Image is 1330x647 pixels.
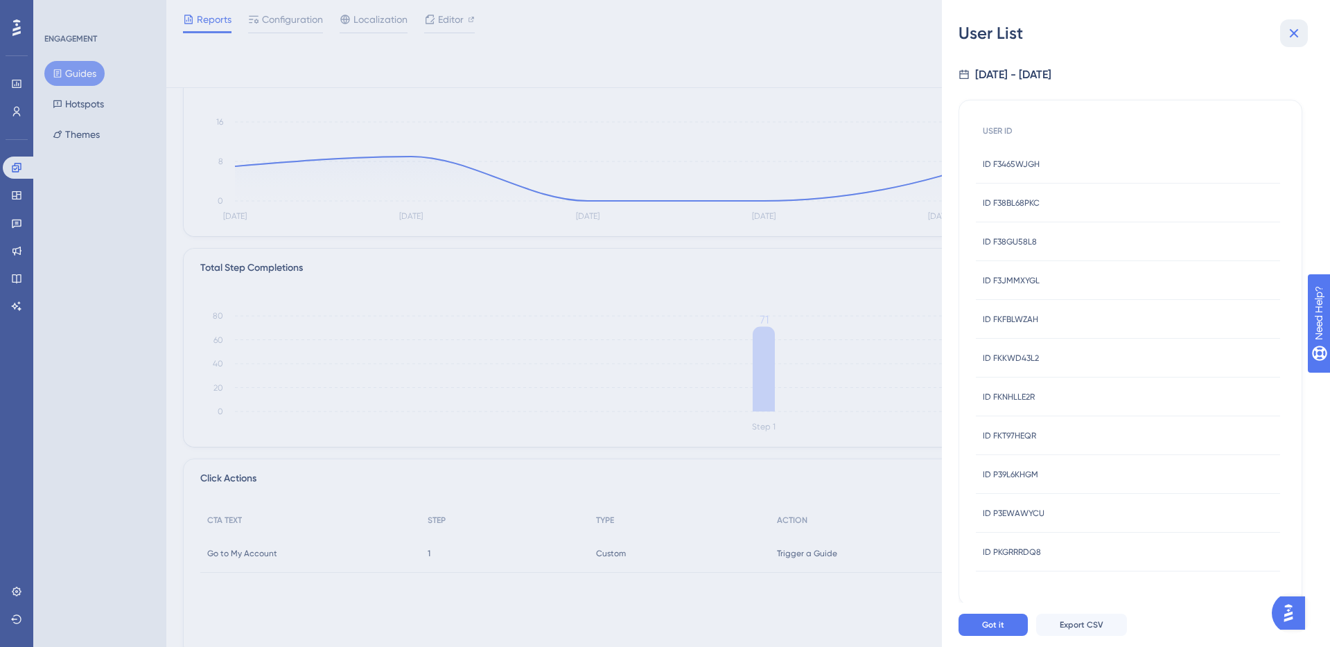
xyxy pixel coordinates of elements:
span: ID FKFBLWZAH [983,314,1038,325]
span: ID P3EWAWYCU [983,508,1044,519]
span: ID F38BL68PKC [983,197,1040,209]
div: User List [959,22,1313,44]
span: ID P39L6KHGM [983,469,1038,480]
button: Export CSV [1036,614,1127,636]
iframe: UserGuiding AI Assistant Launcher [1272,592,1313,634]
span: ID F3JMMXYGL [983,275,1040,286]
span: Need Help? [33,3,87,20]
div: [DATE] - [DATE] [975,67,1051,83]
span: USER ID [983,125,1013,136]
span: Got it [982,619,1004,630]
span: ID F3465WJGH [983,159,1040,170]
span: ID PKGRRRDQ8 [983,547,1041,558]
span: Export CSV [1060,619,1103,630]
span: ID F38GU58L8 [983,236,1037,247]
button: Got it [959,614,1028,636]
span: ID FKKWD43L2 [983,353,1039,364]
span: ID FKNHLLE2R [983,391,1035,402]
span: ID FKT97HEQR [983,430,1036,441]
